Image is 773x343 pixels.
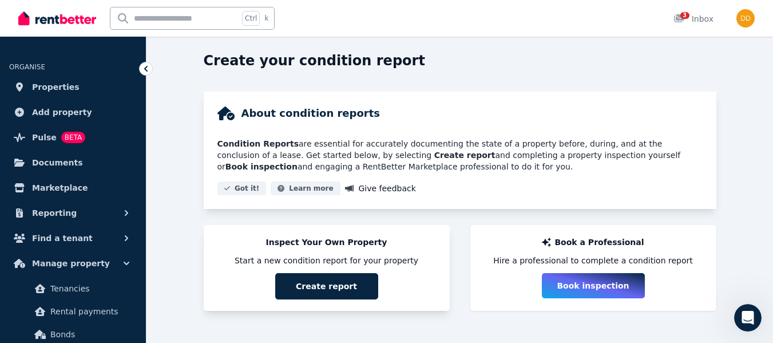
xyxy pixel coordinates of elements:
[11,169,25,183] img: Jodie avatar
[542,273,645,298] button: Book inspection
[9,151,137,174] a: Documents
[21,169,35,183] img: Jeremy avatar
[50,328,128,341] span: Bonds
[266,236,387,248] p: Inspect Your Own Property
[14,277,132,300] a: Tenancies
[217,182,267,195] button: Got it!
[275,273,378,299] button: Create report
[181,266,200,274] span: Help
[41,43,107,55] div: [PERSON_NAME]
[53,203,176,226] button: Send us a message
[14,300,132,323] a: Rental payments
[26,266,50,274] span: Home
[92,266,136,274] span: Messages
[109,43,141,55] div: • [DATE]
[9,227,137,250] button: Find a tenant
[84,170,116,182] div: • [DATE]
[736,9,755,27] img: Dean Devere
[85,5,146,25] h1: Messages
[242,11,260,26] span: Ctrl
[84,85,116,97] div: • [DATE]
[153,238,229,283] button: Help
[13,116,36,139] img: Profile image for The RentBetter Team
[235,255,418,266] span: Start a new condition report for your property
[673,13,713,25] div: Inbox
[13,31,36,54] img: Profile image for Jeremy
[128,128,160,140] div: • [DATE]
[17,160,30,174] img: Rochelle avatar
[225,162,298,171] strong: Book inspection
[32,80,80,94] span: Properties
[264,14,268,23] span: k
[32,206,77,220] span: Reporting
[9,101,137,124] a: Add property
[241,105,380,121] h2: About condition reports
[38,74,684,84] span: Hey there 👋 Welcome to RentBetter! On RentBetter, taking control and managing your property is ea...
[9,63,45,71] span: ORGANISE
[11,84,25,98] img: Jodie avatar
[204,52,425,70] h1: Create your condition report
[434,151,495,160] strong: Create report
[32,257,110,270] span: Manage property
[41,32,134,41] span: Rate your conversation
[17,75,30,89] img: Rochelle avatar
[32,181,88,195] span: Marketplace
[201,5,221,25] div: Close
[9,176,137,199] a: Marketplace
[9,126,137,149] a: PulseBETA
[50,305,128,318] span: Rental payments
[217,139,299,148] strong: Condition Reports
[21,84,35,98] img: Jeremy avatar
[38,159,684,168] span: Hey there 👋 Welcome to RentBetter! On RentBetter, taking control and managing your property is ea...
[9,252,137,275] button: Manage property
[18,10,96,27] img: RentBetter
[38,170,81,182] div: RentBetter
[32,231,93,245] span: Find a tenant
[41,117,134,126] span: Rate your conversation
[38,85,81,97] div: RentBetter
[554,236,644,248] p: Book a Professional
[493,255,693,266] span: Hire a professional to complete a condition report
[680,12,689,19] span: 3
[76,238,152,283] button: Messages
[61,132,85,143] span: BETA
[345,182,416,195] a: Give feedback
[734,304,762,332] iframe: Intercom live chat
[41,128,125,140] div: The RentBetter Team
[32,156,83,169] span: Documents
[9,76,137,98] a: Properties
[217,138,703,172] p: are essential for accurately documenting the state of a property before, during, and at the concl...
[32,131,57,144] span: Pulse
[271,182,340,195] button: Learn more
[50,282,128,295] span: Tenancies
[32,105,92,119] span: Add property
[9,202,137,224] button: Reporting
